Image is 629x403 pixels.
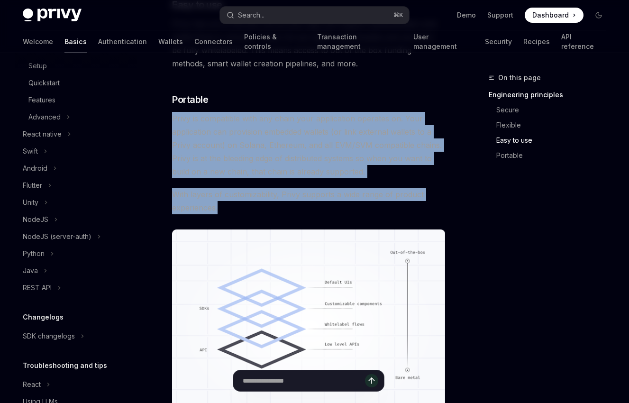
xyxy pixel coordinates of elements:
a: Welcome [23,30,53,53]
a: Basics [64,30,87,53]
a: Secure [489,102,614,118]
a: Connectors [194,30,233,53]
span: Portable [172,93,208,106]
span: On this page [498,72,541,83]
div: Swift [23,146,38,157]
div: REST API [23,282,52,293]
div: Flutter [23,180,42,191]
button: Send message [365,374,378,387]
button: SDK changelogs [15,328,137,345]
button: REST API [15,279,137,296]
div: Java [23,265,38,276]
a: Authentication [98,30,147,53]
span: Privy is compatible with any chain your application operates on. Your application can provision e... [172,112,445,178]
div: NodeJS (server-auth) [23,231,91,242]
div: SDK changelogs [23,330,75,342]
a: Features [15,92,137,109]
h5: Changelogs [23,311,64,323]
a: Wallets [158,30,183,53]
a: Easy to use [489,133,614,148]
div: Features [28,94,55,106]
button: Flutter [15,177,137,194]
div: NodeJS [23,214,48,225]
button: Toggle dark mode [591,8,606,23]
div: Search... [238,9,264,21]
button: Android [15,160,137,177]
span: With layers of customizability, Privy supports a wide range of product experiences. [172,188,445,214]
a: Policies & controls [244,30,306,53]
button: NodeJS (server-auth) [15,228,137,245]
button: NodeJS [15,211,137,228]
img: dark logo [23,9,82,22]
button: React [15,376,137,393]
a: Recipes [523,30,550,53]
input: Ask a question... [243,370,365,391]
a: Flexible [489,118,614,133]
div: Android [23,163,47,174]
a: User management [413,30,474,53]
button: Advanced [15,109,137,126]
div: Quickstart [28,77,60,89]
a: Security [485,30,512,53]
h5: Troubleshooting and tips [23,360,107,371]
a: Transaction management [317,30,402,53]
a: Portable [489,148,614,163]
span: Dashboard [532,10,569,20]
div: Python [23,248,45,259]
div: Unity [23,197,38,208]
div: Advanced [28,111,61,123]
button: Search...⌘K [220,7,410,24]
button: Unity [15,194,137,211]
button: React native [15,126,137,143]
button: Python [15,245,137,262]
a: Dashboard [525,8,583,23]
a: Demo [457,10,476,20]
a: Quickstart [15,74,137,92]
button: Java [15,262,137,279]
a: API reference [561,30,606,53]
span: ⌘ K [393,11,403,19]
div: React native [23,128,62,140]
a: Support [487,10,513,20]
div: React [23,379,41,390]
a: Engineering principles [489,87,614,102]
button: Swift [15,143,137,160]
